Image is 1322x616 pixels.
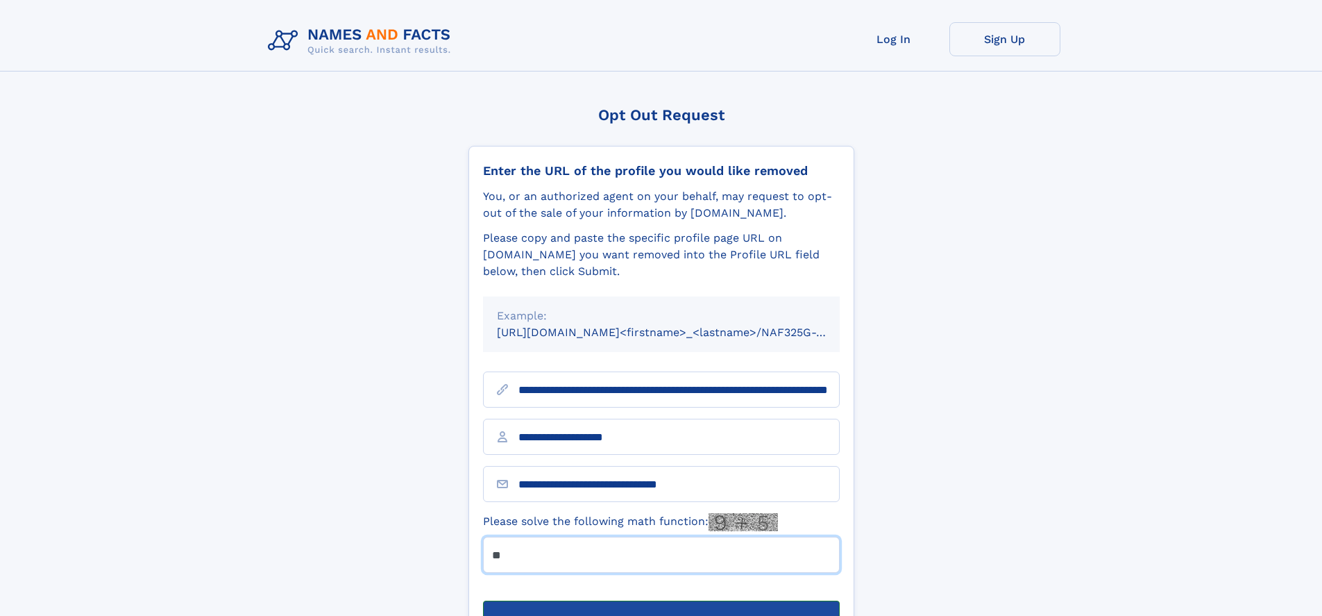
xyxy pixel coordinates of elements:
small: [URL][DOMAIN_NAME]<firstname>_<lastname>/NAF325G-xxxxxxxx [497,326,866,339]
a: Log In [838,22,949,56]
div: Example: [497,308,826,324]
div: Opt Out Request [468,106,854,124]
div: Enter the URL of the profile you would like removed [483,163,840,178]
img: Logo Names and Facts [262,22,462,60]
a: Sign Up [949,22,1060,56]
div: You, or an authorized agent on your behalf, may request to opt-out of the sale of your informatio... [483,188,840,222]
label: Please solve the following math function: [483,513,778,531]
div: Please copy and paste the specific profile page URL on [DOMAIN_NAME] you want removed into the Pr... [483,230,840,280]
